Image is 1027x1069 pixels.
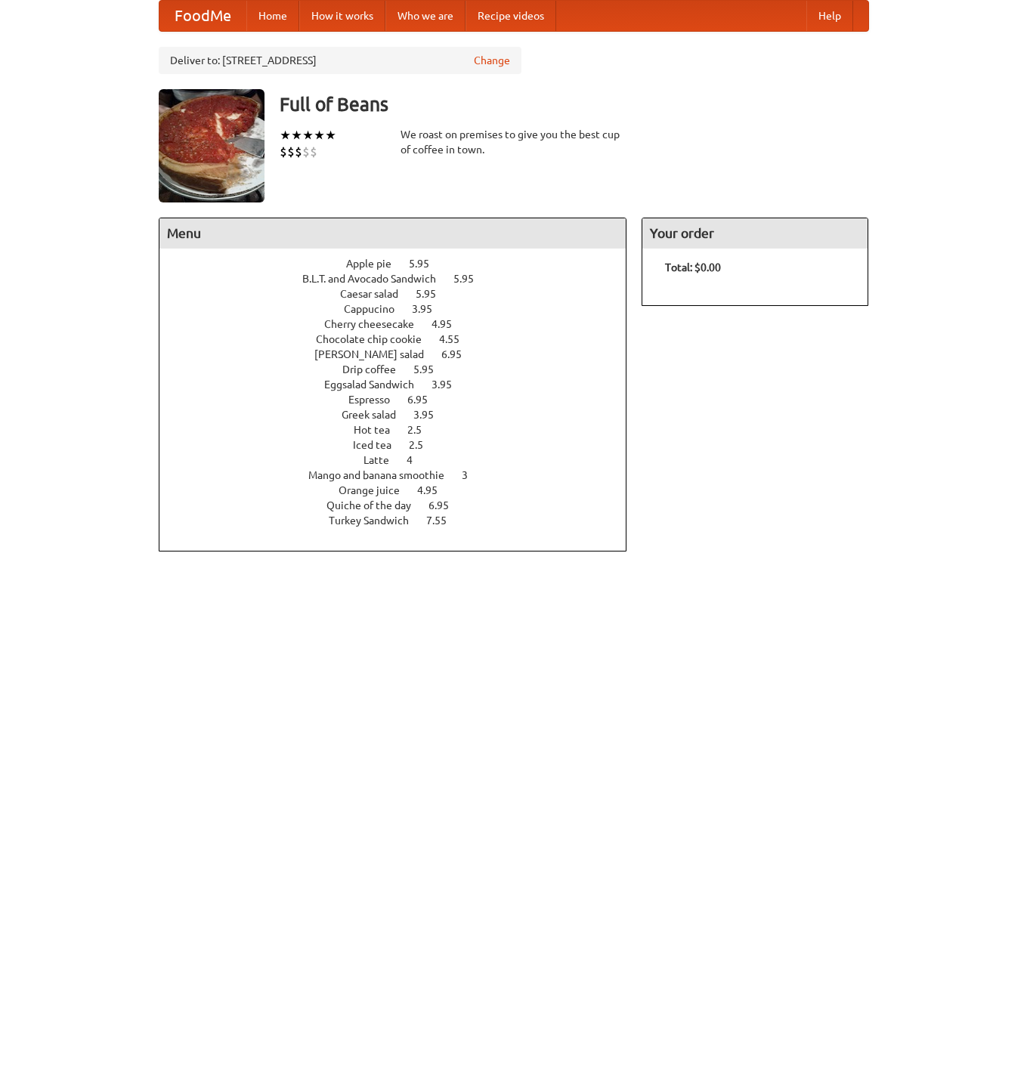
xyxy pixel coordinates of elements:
span: 3.95 [432,378,467,391]
span: B.L.T. and Avocado Sandwich [302,273,451,285]
a: Quiche of the day 6.95 [326,499,477,511]
a: Mango and banana smoothie 3 [308,469,496,481]
span: Latte [363,454,404,466]
a: Orange juice 4.95 [339,484,466,496]
a: Change [474,53,510,68]
span: Iced tea [353,439,407,451]
span: 2.5 [407,424,437,436]
a: Turkey Sandwich 7.55 [329,514,475,527]
span: 6.95 [407,394,443,406]
li: $ [310,144,317,160]
a: Cherry cheesecake 4.95 [324,318,480,330]
span: Orange juice [339,484,415,496]
li: $ [280,144,287,160]
span: 4.95 [432,318,467,330]
a: Hot tea 2.5 [354,424,450,436]
span: 4.95 [417,484,453,496]
span: 3.95 [413,409,449,421]
span: Turkey Sandwich [329,514,424,527]
div: Deliver to: [STREET_ADDRESS] [159,47,521,74]
a: Espresso 6.95 [348,394,456,406]
span: [PERSON_NAME] salad [314,348,439,360]
a: Drip coffee 5.95 [342,363,462,375]
span: 4.55 [439,333,475,345]
span: Quiche of the day [326,499,426,511]
li: ★ [314,127,325,144]
span: Chocolate chip cookie [316,333,437,345]
span: Drip coffee [342,363,411,375]
span: 3 [462,469,483,481]
span: Cherry cheesecake [324,318,429,330]
span: Caesar salad [340,288,413,300]
span: 4 [407,454,428,466]
a: Help [806,1,853,31]
span: 6.95 [441,348,477,360]
a: [PERSON_NAME] salad 6.95 [314,348,490,360]
a: Caesar salad 5.95 [340,288,464,300]
li: ★ [302,127,314,144]
a: B.L.T. and Avocado Sandwich 5.95 [302,273,502,285]
span: 5.95 [409,258,444,270]
span: Greek salad [342,409,411,421]
a: Greek salad 3.95 [342,409,462,421]
a: Iced tea 2.5 [353,439,451,451]
img: angular.jpg [159,89,264,202]
li: $ [287,144,295,160]
a: Cappucino 3.95 [344,303,460,315]
a: Home [246,1,299,31]
a: Latte 4 [363,454,441,466]
a: Who we are [385,1,466,31]
span: Apple pie [346,258,407,270]
li: ★ [325,127,336,144]
li: $ [295,144,302,160]
a: FoodMe [159,1,246,31]
span: Espresso [348,394,405,406]
span: Eggsalad Sandwich [324,378,429,391]
a: Recipe videos [466,1,556,31]
li: ★ [291,127,302,144]
h4: Menu [159,218,626,249]
a: Eggsalad Sandwich 3.95 [324,378,480,391]
h3: Full of Beans [280,89,869,119]
a: How it works [299,1,385,31]
h4: Your order [642,218,868,249]
span: 7.55 [426,514,462,527]
span: Cappucino [344,303,410,315]
span: 5.95 [416,288,451,300]
span: 3.95 [412,303,447,315]
span: Hot tea [354,424,405,436]
b: Total: $0.00 [665,261,721,273]
li: $ [302,144,310,160]
div: We roast on premises to give you the best cup of coffee in town. [401,127,627,157]
span: 5.95 [413,363,449,375]
span: 2.5 [409,439,438,451]
span: 5.95 [453,273,489,285]
li: ★ [280,127,291,144]
span: Mango and banana smoothie [308,469,459,481]
a: Chocolate chip cookie 4.55 [316,333,487,345]
a: Apple pie 5.95 [346,258,457,270]
span: 6.95 [428,499,464,511]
